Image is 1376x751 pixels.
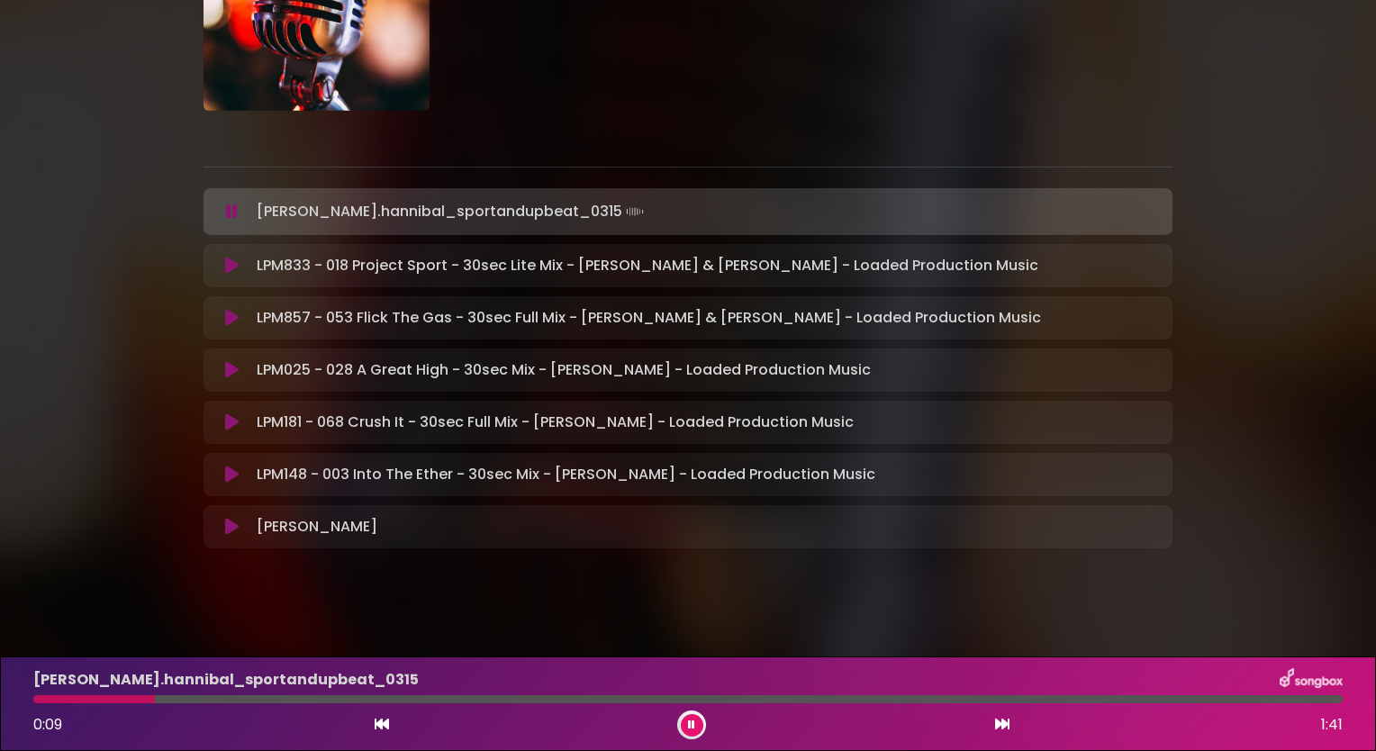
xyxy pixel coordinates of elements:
[257,307,1041,329] p: LPM857 - 053 Flick The Gas - 30sec Full Mix - [PERSON_NAME] & [PERSON_NAME] - Loaded Production M...
[257,464,875,485] p: LPM148 - 003 Into The Ether - 30sec Mix - [PERSON_NAME] - Loaded Production Music
[622,199,647,224] img: waveform4.gif
[257,412,854,433] p: LPM181 - 068 Crush It - 30sec Full Mix - [PERSON_NAME] - Loaded Production Music
[257,359,871,381] p: LPM025 - 028 A Great High - 30sec Mix - [PERSON_NAME] - Loaded Production Music
[257,199,647,224] p: [PERSON_NAME].hannibal_sportandupbeat_0315
[257,516,377,538] p: [PERSON_NAME]
[257,255,1038,276] p: LPM833 - 018 Project Sport - 30sec Lite Mix - [PERSON_NAME] & [PERSON_NAME] - Loaded Production M...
